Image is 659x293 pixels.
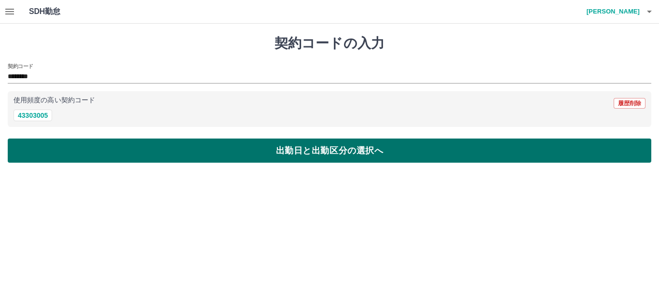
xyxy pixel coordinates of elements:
button: 43303005 [14,110,52,121]
p: 使用頻度の高い契約コード [14,97,95,104]
h2: 契約コード [8,62,33,70]
h1: 契約コードの入力 [8,35,651,52]
button: 出勤日と出勤区分の選択へ [8,139,651,163]
button: 履歴削除 [614,98,645,109]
